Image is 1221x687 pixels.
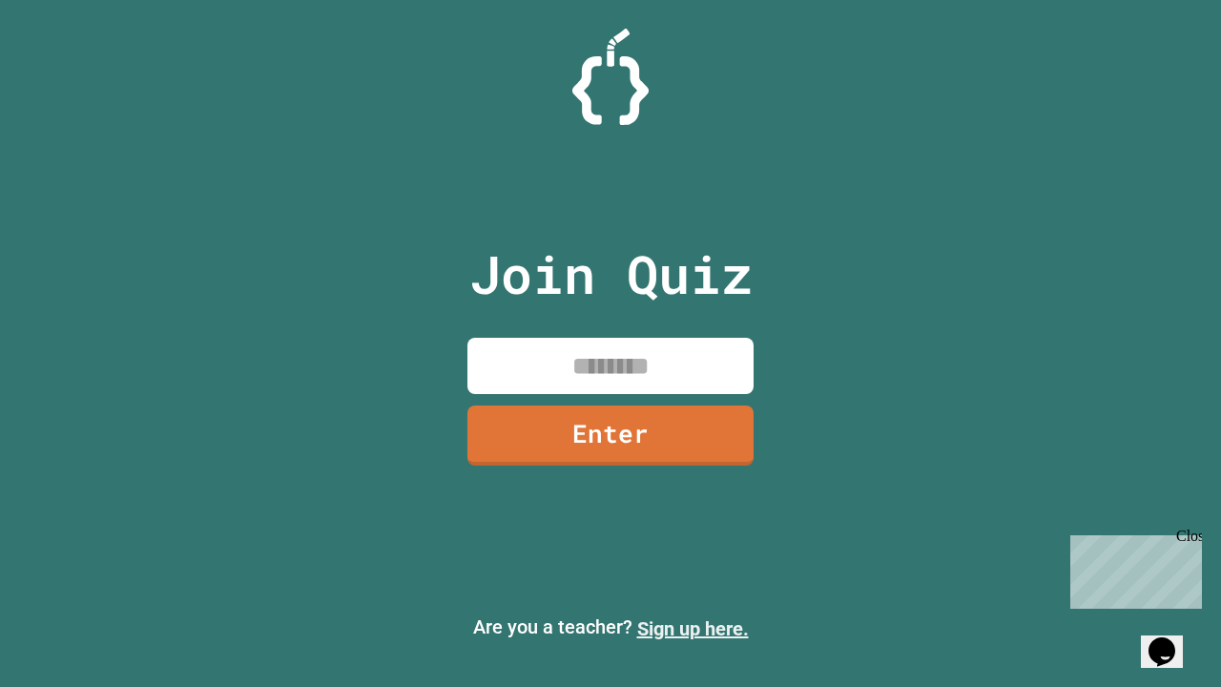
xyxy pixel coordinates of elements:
div: Chat with us now!Close [8,8,132,121]
p: Are you a teacher? [15,613,1206,643]
iframe: chat widget [1141,611,1202,668]
img: Logo.svg [572,29,649,125]
iframe: chat widget [1063,528,1202,609]
p: Join Quiz [469,235,753,314]
a: Enter [467,406,754,466]
a: Sign up here. [637,617,749,640]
